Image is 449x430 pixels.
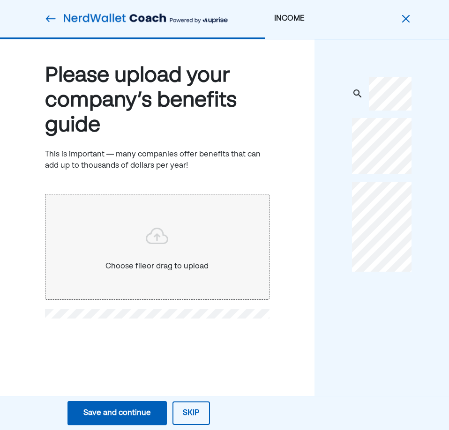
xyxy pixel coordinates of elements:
button: Save and continue [67,401,167,425]
div: Save and continue [83,408,151,419]
div: INCOME [228,13,351,24]
button: Skip [172,401,210,425]
div: This is important — many companies offer benefits that can add up to thousands of dollars per year! [45,149,269,171]
div: Please upload your company’s benefits guide [45,64,269,138]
